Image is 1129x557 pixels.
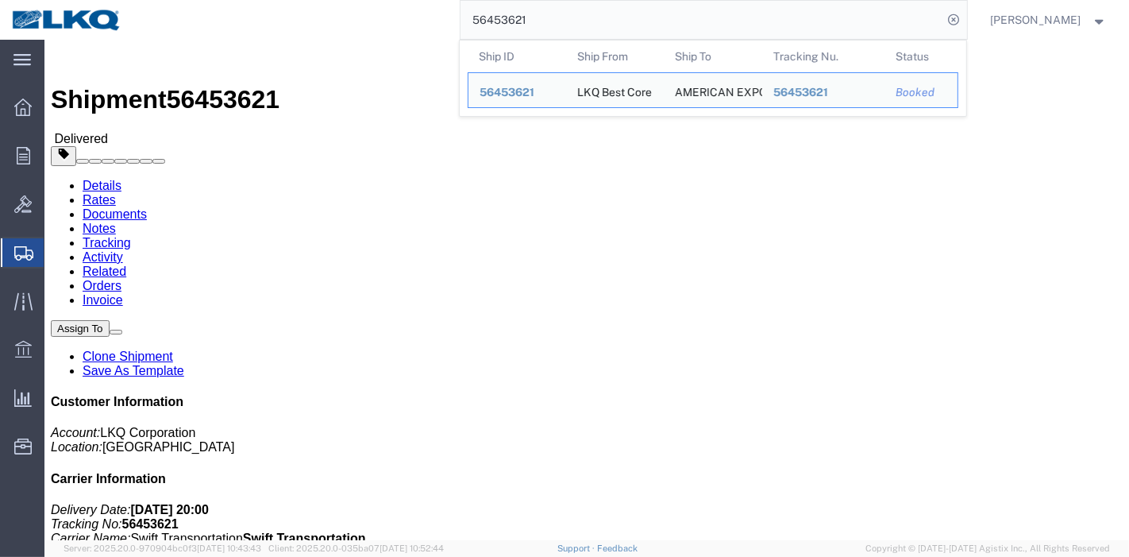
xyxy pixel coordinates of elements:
[576,73,651,107] div: LKQ Best Core
[64,543,261,553] span: Server: 2025.20.0-970904bc0f3
[380,543,444,553] span: [DATE] 10:52:44
[565,41,664,72] th: Ship From
[884,41,958,72] th: Status
[557,543,597,553] a: Support
[44,40,1129,540] iframe: To enrich screen reader interactions, please activate Accessibility in Grammarly extension settings
[468,41,966,116] table: Search Results
[268,543,444,553] span: Client: 2025.20.0-035ba07
[896,84,946,101] div: Booked
[865,542,1110,555] span: Copyright © [DATE]-[DATE] Agistix Inc., All Rights Reserved
[597,543,638,553] a: Feedback
[773,84,873,101] div: 56453621
[468,41,566,72] th: Ship ID
[664,41,762,72] th: Ship To
[990,10,1108,29] button: [PERSON_NAME]
[197,543,261,553] span: [DATE] 10:43:43
[991,11,1081,29] span: Praveen Nagaraj
[480,84,555,101] div: 56453621
[773,86,827,99] span: 56453621
[675,73,751,107] div: AMERICAN EXPORT SERVICES INC
[480,86,534,99] span: 56453621
[761,41,884,72] th: Tracking Nu.
[11,8,122,32] img: logo
[460,1,943,39] input: Search for shipment number, reference number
